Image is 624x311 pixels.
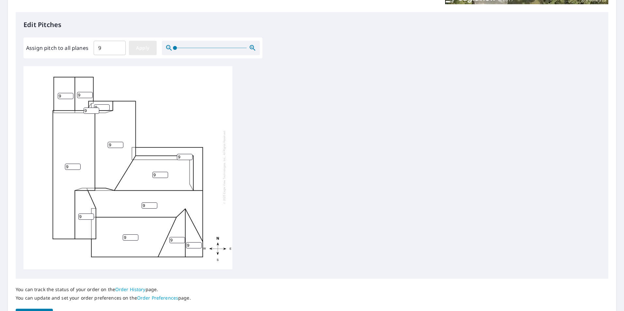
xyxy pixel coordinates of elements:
button: Apply [129,41,157,55]
p: You can update and set your order preferences on the page. [16,295,191,301]
p: You can track the status of your order on the page. [16,287,191,292]
span: Apply [134,44,151,52]
a: Order History [115,286,146,292]
input: 00.0 [94,39,126,57]
label: Assign pitch to all planes [26,44,88,52]
a: Order Preferences [137,295,178,301]
p: Edit Pitches [23,20,601,30]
